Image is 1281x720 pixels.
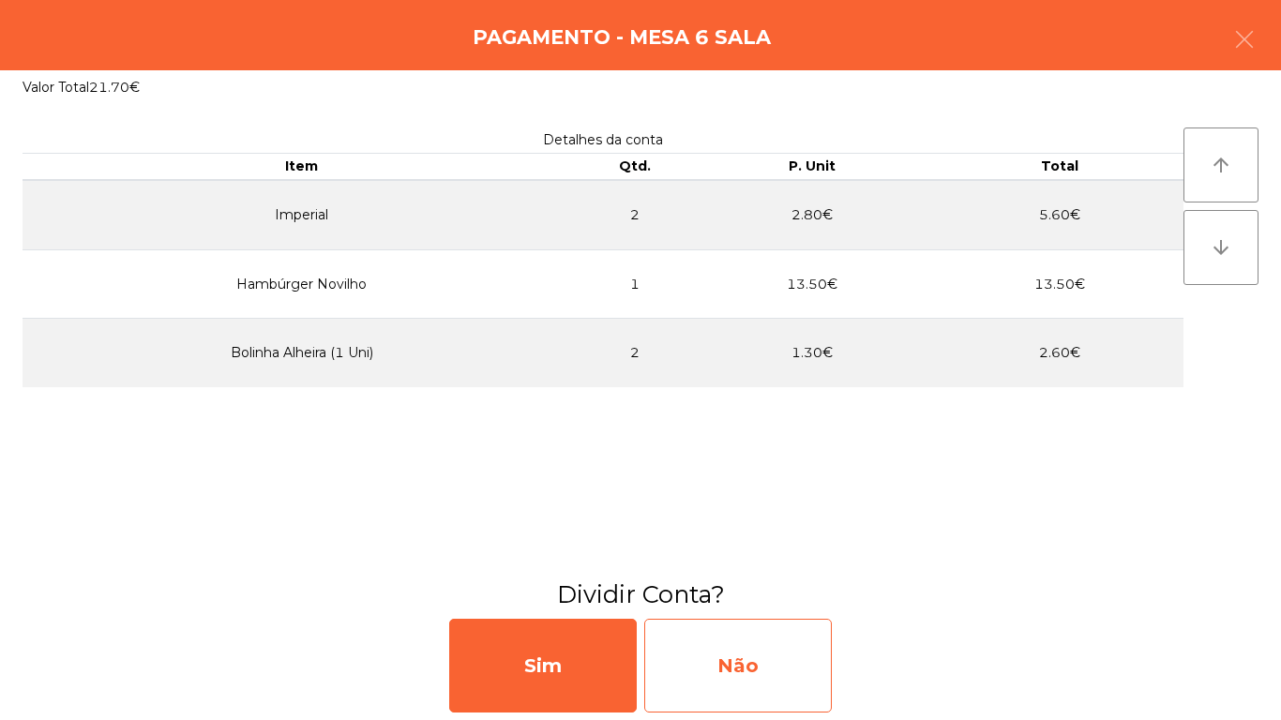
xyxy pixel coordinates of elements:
td: 2.60€ [936,319,1183,387]
th: Item [23,154,580,180]
i: arrow_downward [1210,236,1232,259]
span: 21.70€ [89,79,140,96]
th: Qtd. [580,154,688,180]
span: Valor Total [23,79,89,96]
td: Bolinha Alheira (1 Uni) [23,319,580,387]
td: 2.80€ [688,180,936,250]
th: P. Unit [688,154,936,180]
button: arrow_downward [1183,210,1258,285]
td: Imperial [23,180,580,250]
button: arrow_upward [1183,127,1258,202]
td: 1.30€ [688,319,936,387]
i: arrow_upward [1210,154,1232,176]
td: 13.50€ [688,249,936,319]
h3: Dividir Conta? [14,577,1267,611]
td: 5.60€ [936,180,1183,250]
td: 1 [580,249,688,319]
span: Detalhes da conta [543,131,663,148]
div: Não [644,619,832,712]
td: 2 [580,180,688,250]
td: Hambúrger Novilho [23,249,580,319]
th: Total [936,154,1183,180]
div: Sim [449,619,637,712]
td: 13.50€ [936,249,1183,319]
h4: Pagamento - Mesa 6 Sala [473,23,771,52]
td: 2 [580,319,688,387]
